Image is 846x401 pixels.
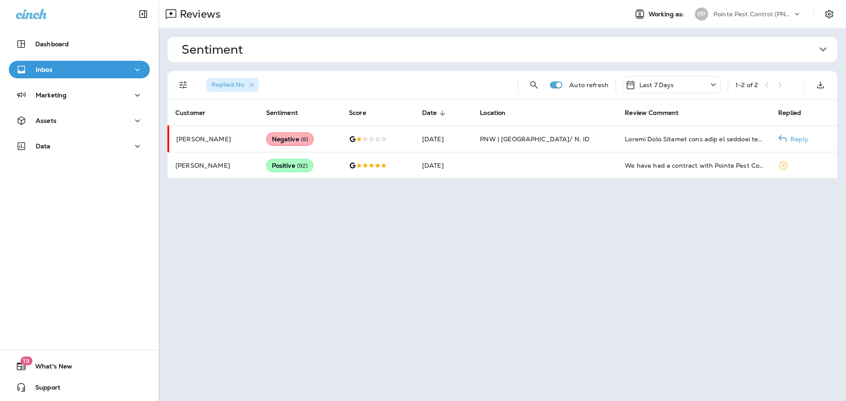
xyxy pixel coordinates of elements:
[206,78,259,92] div: Replied:No
[422,109,449,117] span: Date
[182,42,243,57] h1: Sentiment
[695,7,708,21] div: PP
[625,109,679,117] span: Review Comment
[625,109,690,117] span: Review Comment
[525,76,543,94] button: Search Reviews
[9,357,150,375] button: 19What's New
[9,137,150,155] button: Data
[176,7,221,21] p: Reviews
[36,66,52,73] p: Inbox
[349,109,366,117] span: Score
[569,81,609,88] p: Auto refresh
[26,363,72,373] span: What's New
[266,132,314,146] div: Negative
[9,35,150,53] button: Dashboard
[649,11,686,18] span: Working as:
[349,109,378,117] span: Score
[821,6,837,22] button: Settings
[812,76,829,94] button: Export as CSV
[35,40,69,48] p: Dashboard
[778,109,801,117] span: Replied
[735,81,758,88] div: 1 - 2 of 2
[415,152,473,179] td: [DATE]
[174,76,192,94] button: Filters
[9,379,150,396] button: Support
[131,5,156,23] button: Collapse Sidebar
[9,61,150,78] button: Inbox
[26,384,60,394] span: Support
[480,109,517,117] span: Location
[415,126,473,152] td: [DATE]
[176,136,252,143] p: [PERSON_NAME]
[480,109,505,117] span: Location
[778,109,813,117] span: Replied
[787,136,808,143] p: Reply
[174,37,844,62] button: Sentiment
[480,135,590,143] span: PNW | [GEOGRAPHIC_DATA]/ N. ID
[175,109,205,117] span: Customer
[175,109,217,117] span: Customer
[9,112,150,129] button: Assets
[36,143,51,150] p: Data
[625,135,764,143] div: Pointe Pest Control came into my private patio space that is frequently used by people and animal...
[297,162,308,169] span: ( 92 )
[266,109,298,117] span: Sentiment
[639,81,674,88] p: Last 7 Days
[36,117,56,124] p: Assets
[266,159,314,172] div: Positive
[211,81,244,88] span: Replied : No
[20,357,32,365] span: 19
[625,161,764,170] div: We have had a contract with Pointe Pest Control for five years now and have been consistently hap...
[9,86,150,104] button: Marketing
[266,109,309,117] span: Sentiment
[36,92,67,99] p: Marketing
[301,136,308,143] span: ( 6 )
[175,162,252,169] p: [PERSON_NAME]
[713,11,793,18] p: Pointe Pest Control (PNW)
[422,109,437,117] span: Date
